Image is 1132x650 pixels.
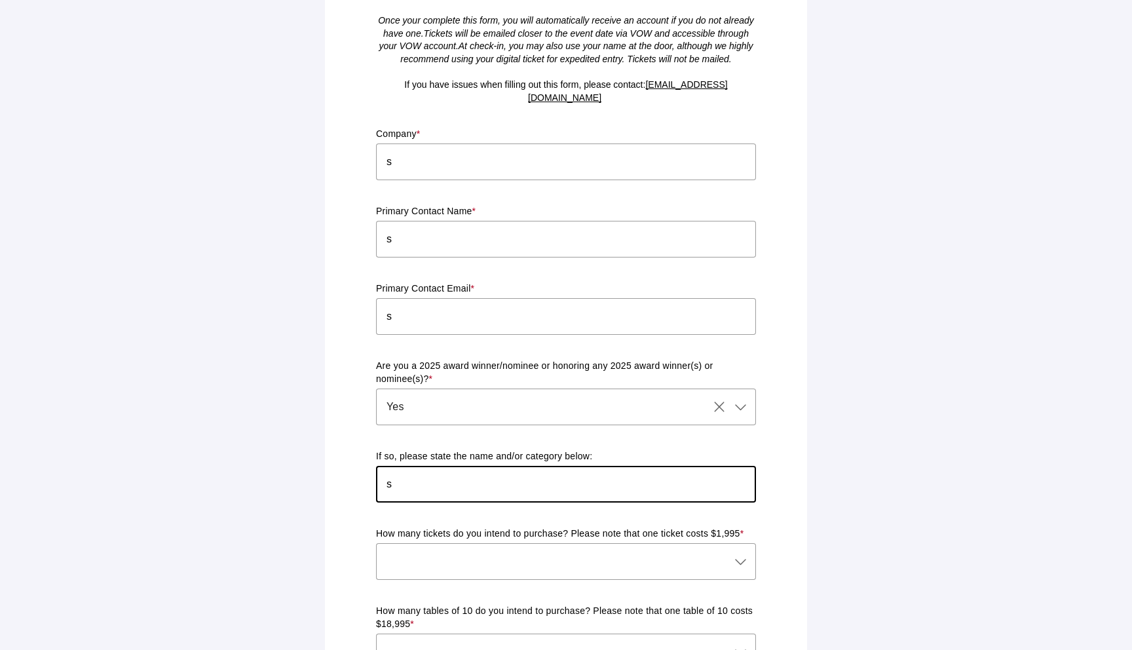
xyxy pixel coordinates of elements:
p: Primary Contact Email [376,282,756,296]
p: Are you a 2025 award winner/nominee or honoring any 2025 award winner(s) or nominee(s)? [376,360,756,386]
span: Once your complete this form, you will automatically receive an account if you do not already hav... [378,15,754,39]
span: : [643,79,646,90]
p: How many tickets do you intend to purchase? Please note that one ticket costs $1,995 [376,527,756,541]
span: If you have issues when filling out this form, please contact [404,79,727,103]
a: [EMAIL_ADDRESS][DOMAIN_NAME] [528,79,728,103]
p: Primary Contact Name [376,205,756,218]
em: At check-in, you may also use your name at the door, although we highly recommend using your digi... [379,28,753,64]
p: Company [376,128,756,141]
span: Tickets will be emailed closer to the event date via VOW and accessible through your VOW account. [379,28,749,52]
i: Clear [711,399,727,415]
span: Yes [387,399,404,415]
p: How many tables of 10 do you intend to purchase? Please note that one table of 10 costs $18,995 [376,605,756,631]
p: If so, please state the name and/or category below: [376,450,756,463]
